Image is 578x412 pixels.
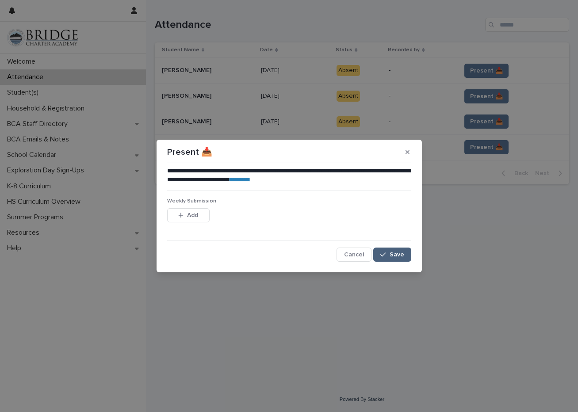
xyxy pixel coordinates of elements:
button: Save [373,248,411,262]
button: Cancel [337,248,371,262]
p: Present 📥 [167,147,212,157]
span: Weekly Submission [167,198,216,204]
span: Add [187,212,198,218]
button: Add [167,208,210,222]
span: Save [390,252,404,258]
span: Cancel [344,252,364,258]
